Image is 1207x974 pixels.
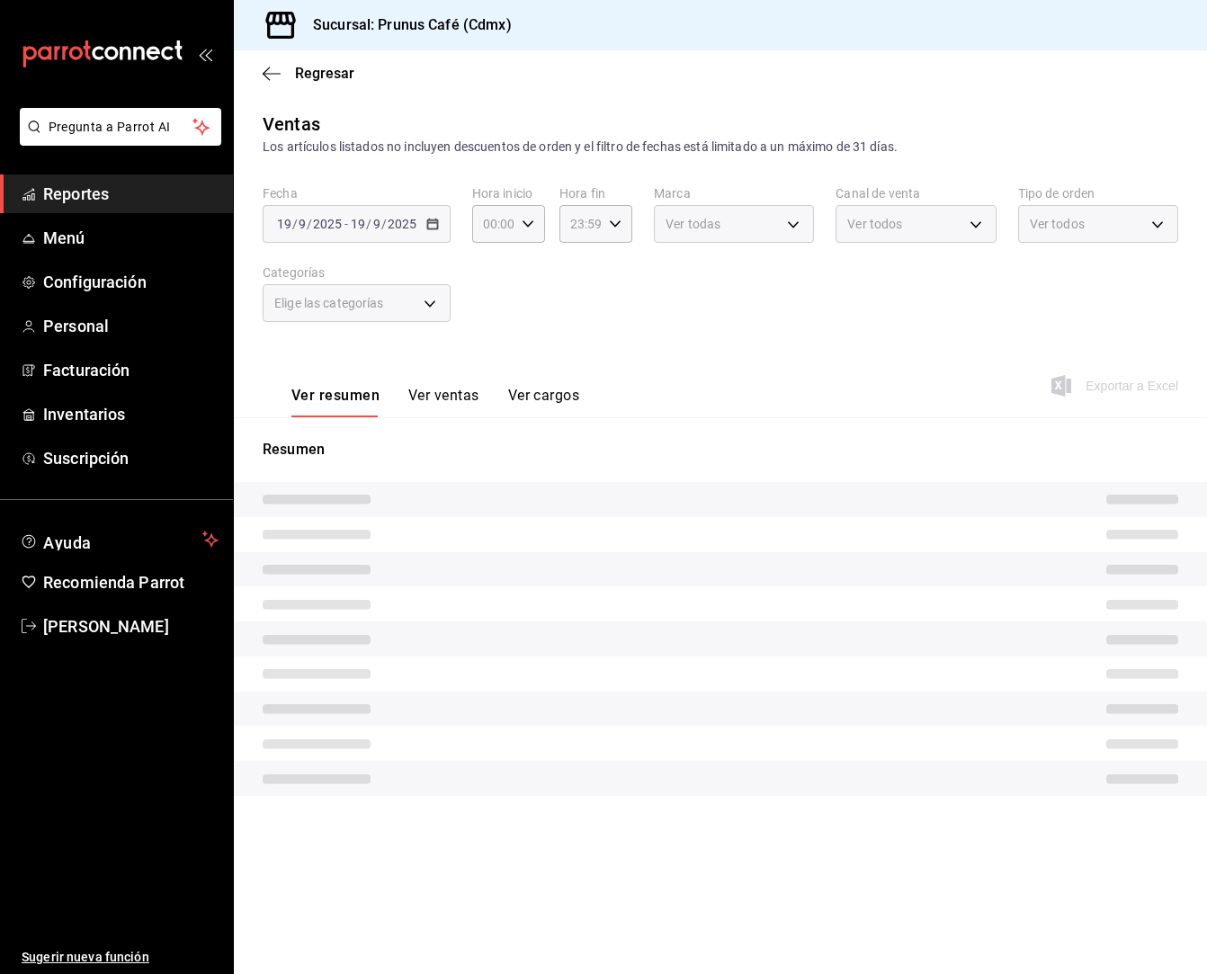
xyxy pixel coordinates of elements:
span: Personal [43,314,219,338]
input: ---- [312,217,343,231]
p: Resumen [263,439,1178,460]
input: -- [298,217,307,231]
span: Regresar [295,65,354,82]
span: Ayuda [43,529,195,550]
label: Fecha [263,187,451,200]
input: ---- [387,217,417,231]
span: Elige las categorías [274,294,384,312]
span: Recomienda Parrot [43,570,219,594]
a: Pregunta a Parrot AI [13,130,221,149]
button: open_drawer_menu [198,47,212,61]
label: Hora fin [559,187,632,200]
label: Canal de venta [836,187,996,200]
label: Categorías [263,266,451,279]
span: Menú [43,226,219,250]
span: / [381,217,387,231]
span: / [292,217,298,231]
span: Sugerir nueva función [22,948,219,967]
span: Ver todos [847,215,902,233]
input: -- [372,217,381,231]
span: [PERSON_NAME] [43,614,219,639]
span: / [366,217,371,231]
span: Inventarios [43,402,219,426]
div: Ventas [263,111,320,138]
span: Reportes [43,182,219,206]
span: Pregunta a Parrot AI [49,118,193,137]
label: Hora inicio [472,187,545,200]
button: Ver ventas [408,387,479,417]
button: Pregunta a Parrot AI [20,108,221,146]
label: Marca [654,187,814,200]
span: Configuración [43,270,219,294]
span: Facturación [43,358,219,382]
button: Regresar [263,65,354,82]
button: Ver resumen [291,387,380,417]
input: -- [350,217,366,231]
label: Tipo de orden [1018,187,1178,200]
span: Suscripción [43,446,219,470]
button: Ver cargos [508,387,580,417]
h3: Sucursal: Prunus Café (Cdmx) [299,14,512,36]
span: - [344,217,348,231]
input: -- [276,217,292,231]
span: Ver todos [1030,215,1085,233]
span: Ver todas [666,215,720,233]
div: navigation tabs [291,387,579,417]
div: Los artículos listados no incluyen descuentos de orden y el filtro de fechas está limitado a un m... [263,138,1178,156]
span: / [307,217,312,231]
